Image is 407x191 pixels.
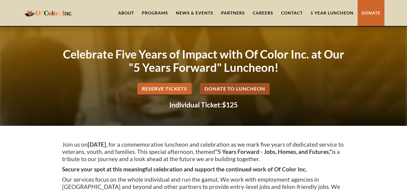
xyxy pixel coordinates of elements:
[200,83,270,95] a: Donate to Luncheon
[88,141,106,148] strong: [DATE]
[63,47,344,74] strong: Celebrate Five Years of Impact with Of Color Inc. at Our "5 Years Forward" Luncheon!
[62,141,345,163] p: Join us on , for a commemorative luncheon and celebration as we mark five years of dedicated serv...
[142,10,168,16] div: Programs
[137,83,192,95] a: Reserve Tickets
[215,148,332,155] strong: "5 Years Forward - Jobs, Homes, and Futures,"
[62,166,307,173] strong: Secure your spot at this meaningful celebration and support the continued work of Of Color Inc.
[169,100,222,109] strong: Individual Ticket:
[62,101,345,108] h2: $125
